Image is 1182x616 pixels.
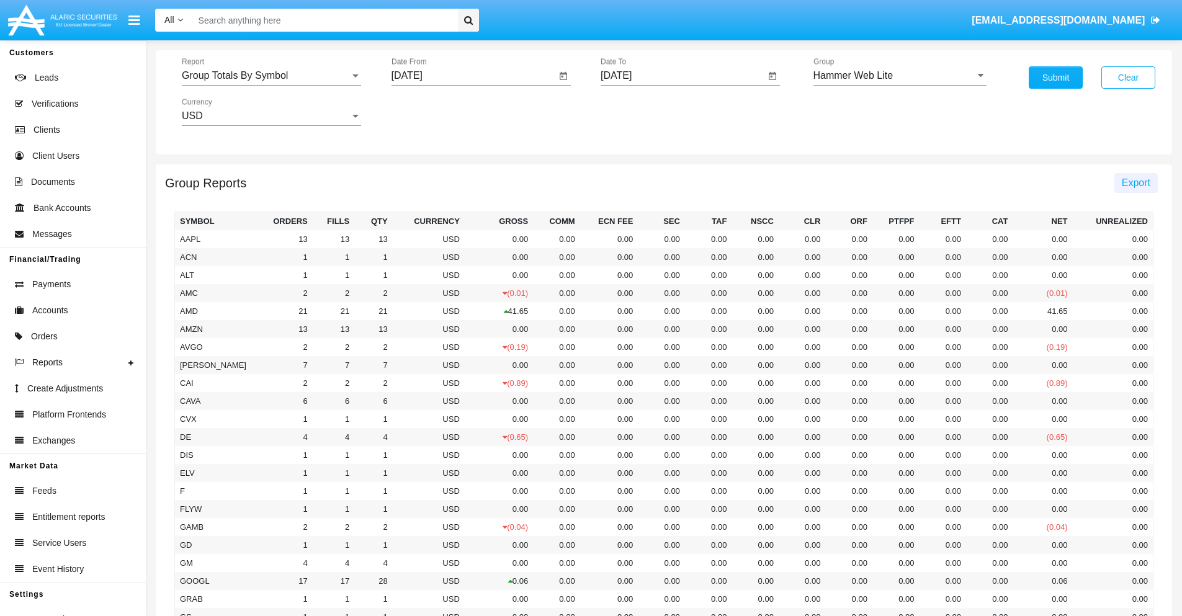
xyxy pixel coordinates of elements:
td: AMC [175,284,256,302]
td: 1 [313,266,354,284]
td: 0.00 [872,356,920,374]
td: 0.00 [872,338,920,356]
td: USD [393,320,465,338]
td: 2 [255,338,313,356]
td: 0.00 [580,266,638,284]
th: Symbol [175,212,256,231]
td: 0.00 [919,392,966,410]
span: Bank Accounts [34,202,91,215]
td: 0.00 [779,302,826,320]
span: Event History [32,563,84,576]
td: 0.00 [919,284,966,302]
td: 0.00 [465,410,533,428]
td: 13 [354,320,392,338]
td: 0.00 [966,374,1013,392]
td: 0.00 [966,230,1013,248]
td: 0.00 [1073,302,1153,320]
td: 0.00 [1073,428,1153,446]
td: AVGO [175,338,256,356]
span: Messages [32,228,72,241]
th: Orders [255,212,313,231]
td: 0.00 [779,338,826,356]
td: 0.00 [533,464,580,482]
td: USD [393,248,465,266]
td: 0.00 [1073,410,1153,428]
td: 2 [354,284,392,302]
td: 0.00 [580,410,638,428]
td: 0.00 [966,392,1013,410]
td: 1 [255,410,313,428]
td: 0.00 [966,320,1013,338]
td: [PERSON_NAME] [175,356,256,374]
td: 0.00 [685,464,732,482]
td: 41.65 [465,302,533,320]
td: 0.00 [638,374,685,392]
span: Entitlement reports [32,511,105,524]
td: 0.00 [825,464,872,482]
td: USD [393,392,465,410]
td: 0.00 [732,320,779,338]
span: Client Users [32,150,79,163]
td: 0.00 [872,392,920,410]
td: (0.65) [465,428,533,446]
td: 0.00 [732,248,779,266]
td: 0.00 [580,356,638,374]
td: 0.00 [533,392,580,410]
td: 0.00 [533,446,580,464]
th: Ecn Fee [580,212,638,231]
td: AMD [175,302,256,320]
td: 0.00 [825,248,872,266]
td: 4 [313,428,354,446]
td: 0.00 [825,446,872,464]
h5: Group Reports [165,178,246,188]
td: 2 [354,338,392,356]
td: 7 [313,356,354,374]
th: PTFPF [872,212,920,231]
td: 0.00 [685,302,732,320]
td: USD [393,428,465,446]
img: Logo image [6,2,119,38]
button: Export [1114,173,1158,193]
td: (0.19) [1013,338,1072,356]
td: 0.00 [779,374,826,392]
td: 0.00 [872,302,920,320]
td: 0.00 [580,428,638,446]
td: 0.00 [1073,320,1153,338]
td: 0.00 [825,302,872,320]
td: 0.00 [533,284,580,302]
td: 0.00 [685,428,732,446]
td: 0.00 [872,410,920,428]
td: 0.00 [685,320,732,338]
td: 1 [313,410,354,428]
td: 0.00 [580,446,638,464]
td: (0.89) [1013,374,1072,392]
td: 0.00 [919,428,966,446]
td: 0.00 [825,428,872,446]
span: Orders [31,330,58,343]
td: USD [393,446,465,464]
td: 0.00 [638,338,685,356]
td: 0.00 [465,266,533,284]
td: 1 [354,248,392,266]
th: Comm [533,212,580,231]
td: 0.00 [533,374,580,392]
td: 1 [255,446,313,464]
td: 13 [354,230,392,248]
td: 1 [354,464,392,482]
th: Currency [393,212,465,231]
th: CAT [966,212,1013,231]
span: Exchanges [32,434,75,447]
td: DE [175,428,256,446]
td: CAVA [175,392,256,410]
td: 0.00 [580,392,638,410]
a: All [155,14,192,27]
td: 0.00 [685,248,732,266]
td: 0.00 [580,284,638,302]
span: All [164,15,174,25]
td: 0.00 [465,446,533,464]
td: 0.00 [919,320,966,338]
td: 0.00 [638,284,685,302]
td: 0.00 [533,428,580,446]
td: 0.00 [1013,320,1072,338]
td: 41.65 [1013,302,1072,320]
